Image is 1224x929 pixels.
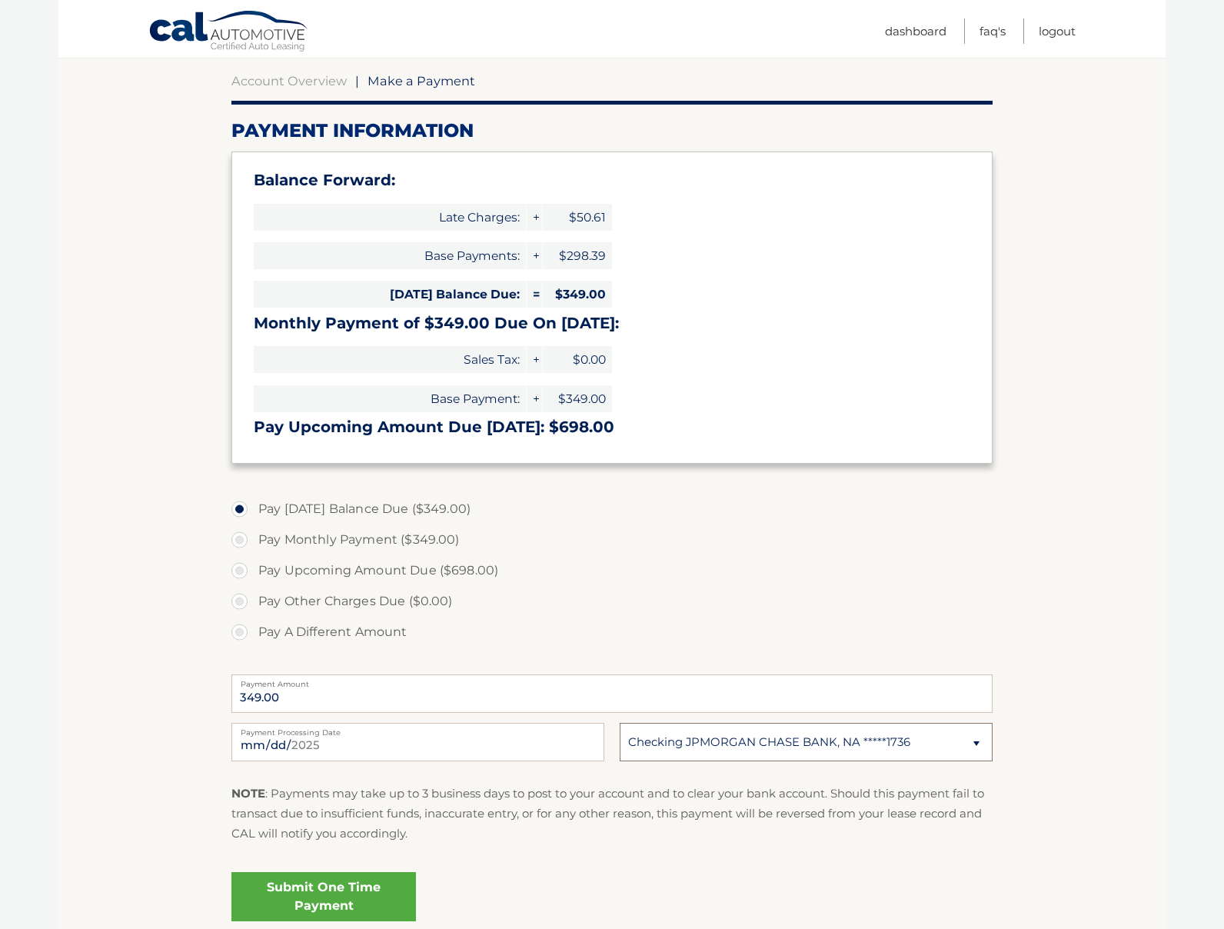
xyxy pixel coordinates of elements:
[231,586,993,617] label: Pay Other Charges Due ($0.00)
[231,119,993,142] h2: Payment Information
[543,242,612,269] span: $298.39
[254,385,526,412] span: Base Payment:
[543,204,612,231] span: $50.61
[231,784,993,844] p: : Payments may take up to 3 business days to post to your account and to clear your bank account....
[543,385,612,412] span: $349.00
[980,18,1006,44] a: FAQ's
[231,674,993,687] label: Payment Amount
[527,242,542,269] span: +
[355,73,359,88] span: |
[1039,18,1076,44] a: Logout
[231,494,993,524] label: Pay [DATE] Balance Due ($349.00)
[231,674,993,713] input: Payment Amount
[527,346,542,373] span: +
[543,346,612,373] span: $0.00
[231,872,416,921] a: Submit One Time Payment
[231,723,604,735] label: Payment Processing Date
[368,73,475,88] span: Make a Payment
[231,524,993,555] label: Pay Monthly Payment ($349.00)
[231,73,347,88] a: Account Overview
[254,346,526,373] span: Sales Tax:
[254,204,526,231] span: Late Charges:
[527,204,542,231] span: +
[254,418,970,437] h3: Pay Upcoming Amount Due [DATE]: $698.00
[254,242,526,269] span: Base Payments:
[254,171,970,190] h3: Balance Forward:
[543,281,612,308] span: $349.00
[231,786,265,801] strong: NOTE
[254,314,970,333] h3: Monthly Payment of $349.00 Due On [DATE]:
[231,555,993,586] label: Pay Upcoming Amount Due ($698.00)
[148,10,310,55] a: Cal Automotive
[527,385,542,412] span: +
[527,281,542,308] span: =
[231,723,604,761] input: Payment Date
[231,617,993,648] label: Pay A Different Amount
[254,281,526,308] span: [DATE] Balance Due:
[885,18,946,44] a: Dashboard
